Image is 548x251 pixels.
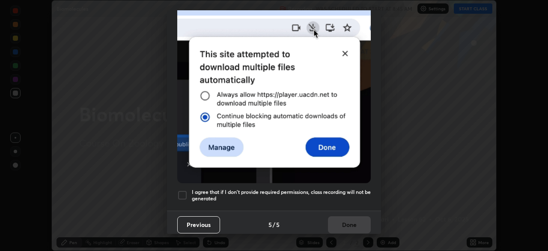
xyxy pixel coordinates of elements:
h4: 5 [276,220,280,229]
h4: / [273,220,275,229]
h4: 5 [268,220,272,229]
h5: I agree that if I don't provide required permissions, class recording will not be generated [192,189,371,202]
button: Previous [177,216,220,233]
